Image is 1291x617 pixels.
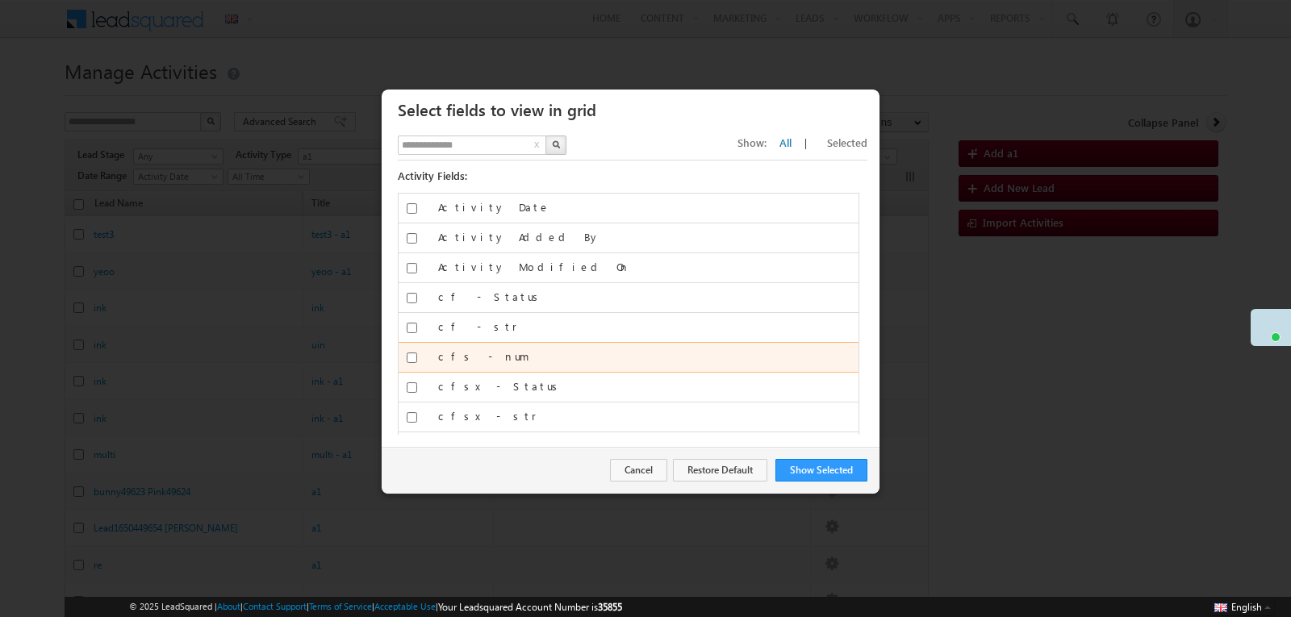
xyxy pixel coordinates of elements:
label: cf - str [438,319,859,334]
span: | [804,135,814,149]
label: cf - Status [438,290,859,304]
a: Acceptable Use [374,601,436,611]
span: Your Leadsquared Account Number is [438,601,622,613]
label: cfsx - str [438,409,859,423]
label: Activity Modified On [438,260,859,274]
div: Activity Fields: [398,161,867,193]
span: English [1231,601,1262,613]
img: Search [552,140,560,148]
a: Contact Support [243,601,307,611]
button: English [1210,597,1275,616]
span: All [779,135,792,149]
label: Activity Date [438,200,859,215]
span: © 2025 LeadSquared | | | | | [129,599,622,615]
a: About [217,601,240,611]
a: Terms of Service [309,601,372,611]
label: cfs - num [438,349,859,364]
span: 35855 [598,601,622,613]
button: Restore Default [673,459,767,482]
button: Show Selected [775,459,867,482]
span: Show: [737,135,767,149]
label: Activity Added By [438,230,859,244]
h3: Select fields to view in grid [398,95,874,123]
span: Selected [827,135,867,149]
button: Cancel [610,459,667,482]
label: cfsx - Status [438,379,859,394]
button: x [532,136,542,156]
